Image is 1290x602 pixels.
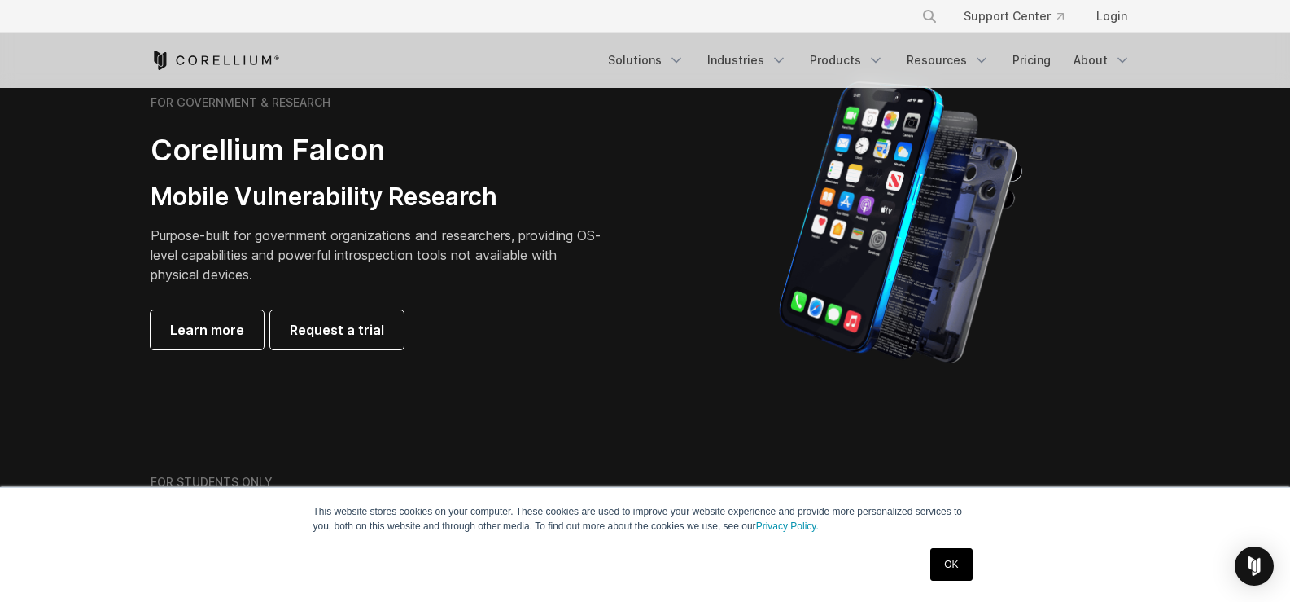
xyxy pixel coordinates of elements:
[930,548,972,581] a: OK
[290,320,384,340] span: Request a trial
[897,46,999,75] a: Resources
[151,51,280,70] a: Corellium Home
[151,226,606,284] p: Purpose-built for government organizations and researchers, providing OS-level capabilities and p...
[151,475,273,490] h6: FOR STUDENTS ONLY
[170,320,244,340] span: Learn more
[151,182,606,213] h3: Mobile Vulnerability Research
[1235,547,1274,586] div: Open Intercom Messenger
[697,46,797,75] a: Industries
[270,310,404,349] a: Request a trial
[151,95,330,110] h6: FOR GOVERNMENT & RESEARCH
[951,2,1077,31] a: Support Center
[800,46,894,75] a: Products
[915,2,944,31] button: Search
[1064,46,1140,75] a: About
[902,2,1140,31] div: Navigation Menu
[598,46,694,75] a: Solutions
[1083,2,1140,31] a: Login
[313,504,977,534] p: This website stores cookies on your computer. These cookies are used to improve your website expe...
[151,310,264,349] a: Learn more
[756,521,819,532] a: Privacy Policy.
[598,46,1140,75] div: Navigation Menu
[1003,46,1060,75] a: Pricing
[151,132,606,169] h2: Corellium Falcon
[778,80,1023,365] img: iPhone model separated into the mechanics used to build the physical device.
